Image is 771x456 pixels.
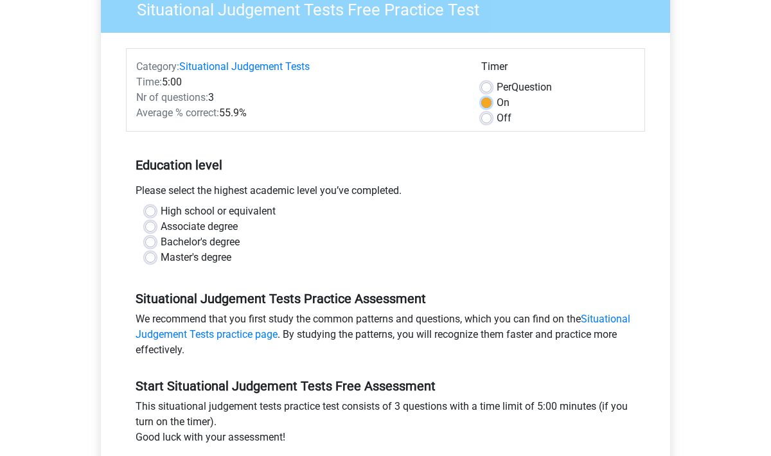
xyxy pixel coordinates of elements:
[136,107,219,119] span: Average % correct:
[161,234,240,250] label: Bachelor's degree
[127,105,472,121] div: 55.9%
[136,76,162,88] span: Time:
[497,80,552,95] label: Question
[136,91,208,103] span: Nr of questions:
[497,110,511,126] label: Off
[136,60,179,73] span: Category:
[136,291,635,306] h5: Situational Judgement Tests Practice Assessment
[161,250,231,265] label: Master's degree
[127,75,472,90] div: 5:00
[179,60,310,73] a: Situational Judgement Tests
[481,59,635,80] div: Timer
[161,219,238,234] label: Associate degree
[497,95,510,110] label: On
[126,311,645,363] div: We recommend that you first study the common patterns and questions, which you can find on the . ...
[497,81,511,93] span: Per
[126,399,645,450] div: This situational judgement tests practice test consists of 3 questions with a time limit of 5:00 ...
[136,378,635,394] h5: Start Situational Judgement Tests Free Assessment
[126,183,645,204] div: Please select the highest academic level you’ve completed.
[136,152,635,178] h5: Education level
[161,204,276,219] label: High school or equivalent
[127,90,472,105] div: 3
